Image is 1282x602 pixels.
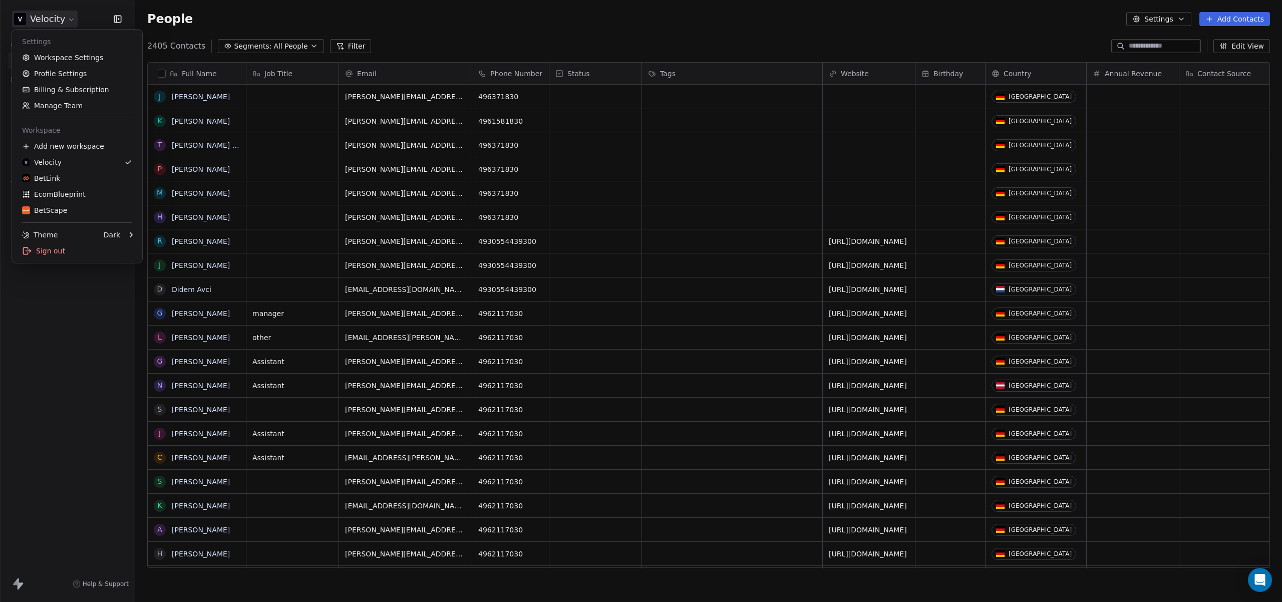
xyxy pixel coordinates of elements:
[16,34,138,50] div: Settings
[22,158,30,166] img: 3.png
[16,82,138,98] a: Billing & Subscription
[22,206,30,214] img: logo-forms-betscape.jpg
[22,230,58,240] div: Theme
[104,230,120,240] div: Dark
[22,190,30,198] img: faviconV2.png
[16,122,138,138] div: Workspace
[22,174,30,182] img: icon.png
[22,189,86,199] div: EcomBlueprint
[16,98,138,114] a: Manage Team
[22,173,60,183] div: BetLink
[16,243,138,259] div: Sign out
[16,66,138,82] a: Profile Settings
[22,205,67,215] div: BetScape
[16,50,138,66] a: Workspace Settings
[22,157,62,167] div: Velocity
[16,138,138,154] div: Add new workspace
